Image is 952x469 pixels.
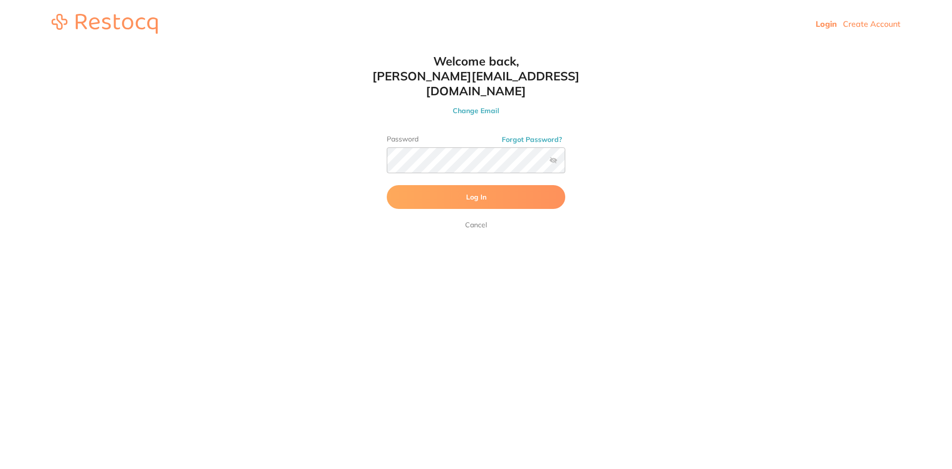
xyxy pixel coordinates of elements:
[387,185,565,209] button: Log In
[463,219,489,231] a: Cancel
[387,135,565,143] label: Password
[367,54,585,98] h1: Welcome back, [PERSON_NAME][EMAIL_ADDRESS][DOMAIN_NAME]
[52,14,158,34] img: restocq_logo.svg
[816,19,837,29] a: Login
[499,135,565,144] button: Forgot Password?
[367,106,585,115] button: Change Email
[843,19,900,29] a: Create Account
[466,193,486,201] span: Log In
